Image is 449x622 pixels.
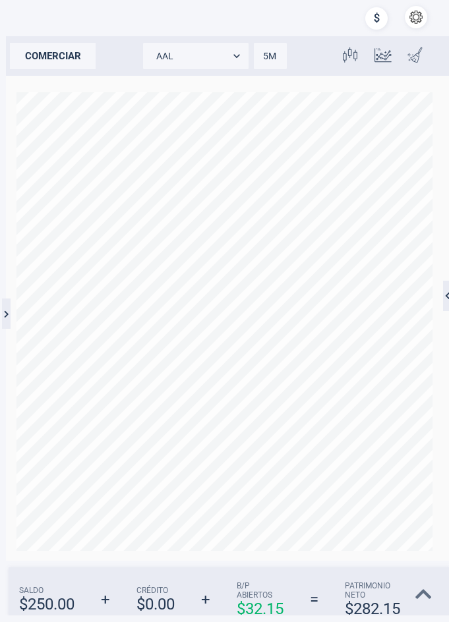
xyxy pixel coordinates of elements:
[10,43,96,69] div: comerciar
[310,590,318,609] strong: =
[101,590,110,609] strong: +
[143,43,249,69] div: AAL
[201,590,210,609] strong: +
[345,581,400,600] span: Patrimonio Neto
[136,595,175,613] strong: $ 0.00
[237,600,284,618] strong: $ 32.15
[19,595,75,613] strong: $ 250.00
[19,586,75,595] span: Saldo
[345,600,400,618] strong: $ 282.15
[136,586,175,595] span: Crédito
[10,7,82,78] img: sirix
[237,581,284,600] span: B/P Abiertos
[254,43,287,69] div: 5M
